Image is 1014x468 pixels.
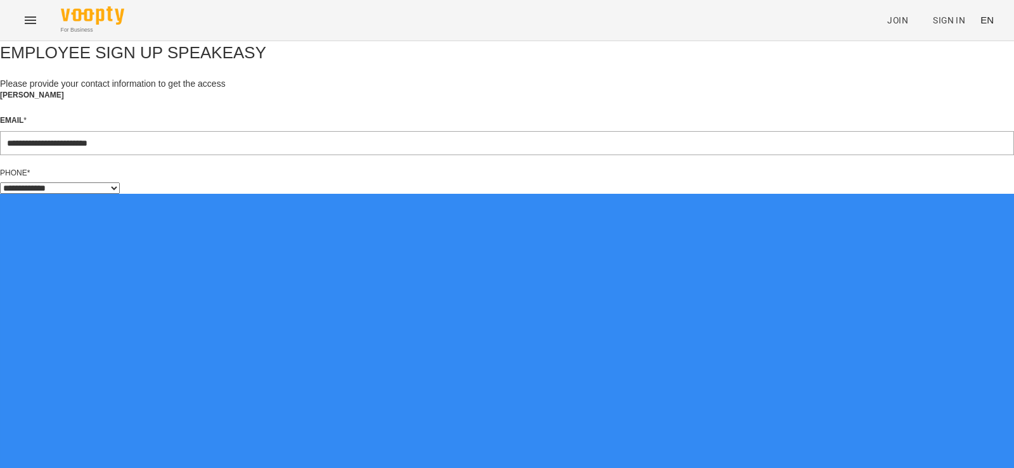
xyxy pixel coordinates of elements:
span: Join [887,13,908,28]
a: Sign In [928,9,970,32]
button: Menu [15,5,46,35]
button: EN [975,8,999,32]
span: Sign In [933,13,965,28]
span: For Business [61,26,124,34]
img: Voopty Logo [61,6,124,25]
span: EN [980,13,994,27]
a: Join [882,9,923,32]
